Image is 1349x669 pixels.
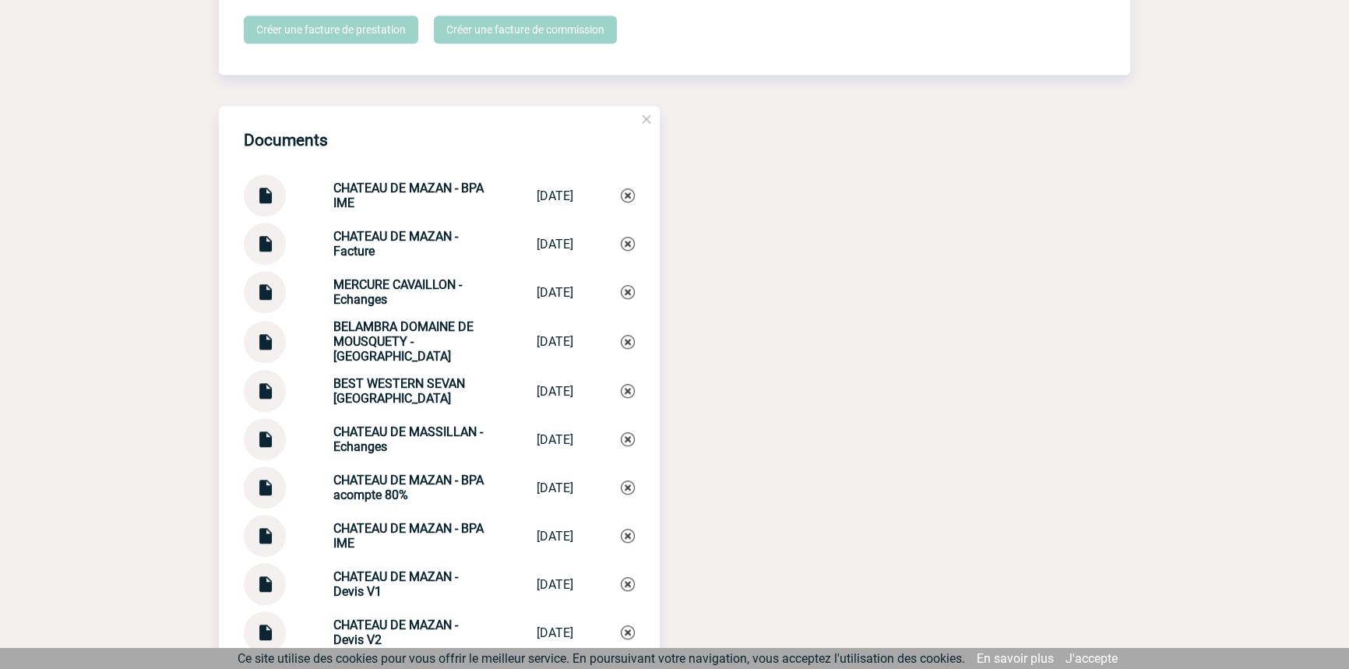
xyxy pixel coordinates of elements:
[333,319,474,364] strong: BELAMBRA DOMAINE DE MOUSQUETY - [GEOGRAPHIC_DATA]
[244,131,328,150] h4: Documents
[244,16,418,44] a: Créer une facture de prestation
[537,529,573,544] div: [DATE]
[333,521,484,551] strong: CHATEAU DE MAZAN - BPA IME
[537,625,573,640] div: [DATE]
[621,529,635,543] img: Supprimer
[537,481,573,495] div: [DATE]
[537,577,573,592] div: [DATE]
[621,577,635,591] img: Supprimer
[537,188,573,203] div: [DATE]
[333,181,484,210] strong: CHATEAU DE MAZAN - BPA IME
[238,651,965,666] span: Ce site utilise des cookies pour vous offrir le meilleur service. En poursuivant votre navigation...
[537,285,573,300] div: [DATE]
[333,229,458,259] strong: CHATEAU DE MAZAN - Facture
[621,432,635,446] img: Supprimer
[434,16,617,44] a: Créer une facture de commission
[333,569,458,599] strong: CHATEAU DE MAZAN - Devis V1
[333,376,465,406] strong: BEST WESTERN SEVAN [GEOGRAPHIC_DATA]
[621,481,635,495] img: Supprimer
[621,335,635,349] img: Supprimer
[621,625,635,639] img: Supprimer
[333,618,458,647] strong: CHATEAU DE MAZAN - Devis V2
[537,334,573,349] div: [DATE]
[621,285,635,299] img: Supprimer
[333,424,483,454] strong: CHATEAU DE MASSILLAN - Echanges
[333,473,484,502] strong: CHATEAU DE MAZAN - BPA acompte 80%
[639,112,653,126] img: close.png
[537,432,573,447] div: [DATE]
[1065,651,1118,666] a: J'accepte
[333,277,462,307] strong: MERCURE CAVAILLON - Echanges
[977,651,1054,666] a: En savoir plus
[621,188,635,202] img: Supprimer
[537,384,573,399] div: [DATE]
[621,237,635,251] img: Supprimer
[537,237,573,252] div: [DATE]
[621,384,635,398] img: Supprimer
